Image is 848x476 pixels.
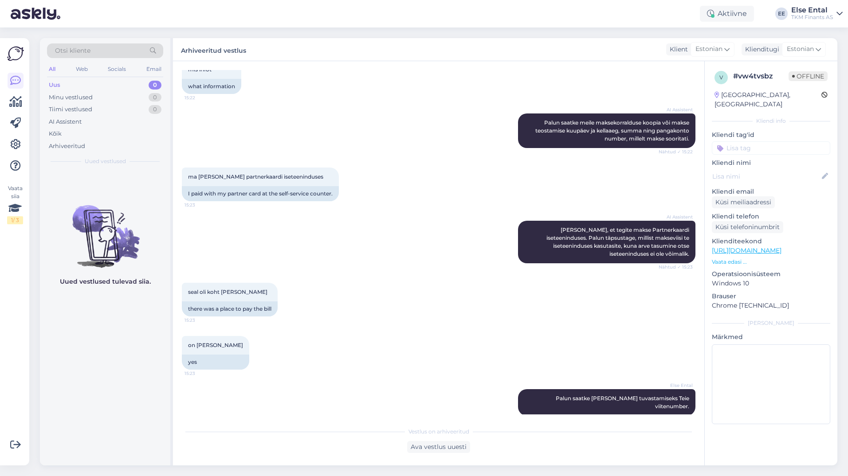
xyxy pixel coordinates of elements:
p: Vaata edasi ... [712,258,830,266]
span: Nähtud ✓ 15:23 [659,264,693,270]
p: Kliendi tag'id [712,130,830,140]
img: Askly Logo [7,45,24,62]
div: Minu vestlused [49,93,93,102]
div: Küsi telefoninumbrit [712,221,783,233]
div: Aktiivne [700,6,754,22]
div: Klienditugi [742,45,779,54]
span: 15:22 [185,94,218,101]
div: Arhiveeritud [49,142,85,151]
div: AI Assistent [49,117,82,126]
p: Klienditeekond [712,237,830,246]
div: Klient [666,45,688,54]
span: Uued vestlused [85,157,126,165]
div: what information [182,79,241,94]
div: Kliendi info [712,117,830,125]
p: Kliendi nimi [712,158,830,168]
span: Nähtud ✓ 15:22 [659,148,693,155]
span: 15:23 [185,370,218,377]
div: 0 [149,93,161,102]
div: yes [182,355,249,370]
div: EE [775,8,788,20]
label: Arhiveeritud vestlus [181,43,246,55]
div: Socials [106,63,128,75]
div: TKM Finants AS [791,14,833,21]
p: Brauser [712,292,830,301]
input: Lisa tag [712,141,830,155]
div: Email [145,63,163,75]
div: # vw4tvsbz [733,71,789,82]
div: [GEOGRAPHIC_DATA], [GEOGRAPHIC_DATA] [715,90,821,109]
span: v [719,74,723,81]
div: 0 [149,105,161,114]
span: [PERSON_NAME], et tegite makse Partnerkaardi iseteeninduses. Palun täpsustage, millist makseviisi... [546,226,691,257]
span: Palun saatke [PERSON_NAME] tuvastamiseks Teie viitenumber. [556,395,691,410]
span: ma [PERSON_NAME] partnerkaardi iseteeninduses [188,173,323,180]
p: Kliendi email [712,187,830,196]
div: Else Ental [791,7,833,14]
div: Ava vestlus uuesti [407,441,470,453]
div: Tiimi vestlused [49,105,92,114]
span: Estonian [787,44,814,54]
div: 1 / 3 [7,216,23,224]
div: All [47,63,57,75]
img: No chats [40,189,170,269]
span: Otsi kliente [55,46,90,55]
p: Operatsioonisüsteem [712,269,830,279]
span: seal oli koht [PERSON_NAME] [188,289,267,295]
a: [URL][DOMAIN_NAME] [712,246,781,254]
span: AI Assistent [660,106,693,113]
span: Else Ental [660,382,693,389]
span: Vestlus on arhiveeritud [408,428,469,436]
span: Estonian [695,44,722,54]
p: Uued vestlused tulevad siia. [60,277,151,286]
div: Web [74,63,90,75]
input: Lisa nimi [712,172,820,181]
p: Chrome [TECHNICAL_ID] [712,301,830,310]
p: Märkmed [712,332,830,342]
span: Offline [789,71,828,81]
span: on [PERSON_NAME] [188,342,243,348]
div: Kõik [49,129,62,138]
span: AI Assistent [660,214,693,220]
div: [PERSON_NAME] [712,319,830,327]
p: Kliendi telefon [712,212,830,221]
a: Else EntalTKM Finants AS [791,7,843,21]
div: there was a place to pay the bill [182,301,278,316]
div: Uus [49,81,60,90]
span: 15:23 [185,202,218,208]
div: Küsi meiliaadressi [712,196,775,208]
span: 15:23 [185,317,218,324]
div: I paid with my partner card at the self-service counter. [182,186,339,201]
span: Palun saatke meile maksekorralduse koopia või makse teostamise kuupäev ja kellaaeg, summa ning pa... [535,119,691,142]
p: Windows 10 [712,279,830,288]
div: 0 [149,81,161,90]
div: Vaata siia [7,184,23,224]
